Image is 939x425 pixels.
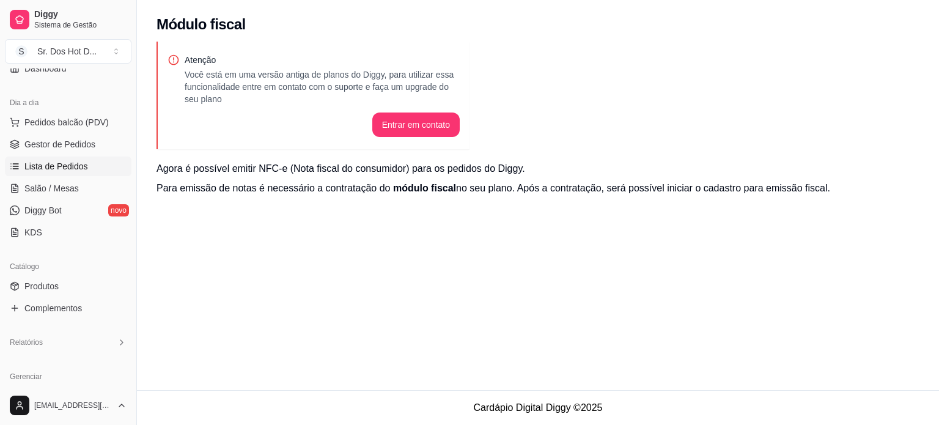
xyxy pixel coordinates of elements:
p: Agora é possível emitir NFC-e (Nota fiscal do consumidor) para os pedidos do Diggy. [156,161,919,176]
p: Você está em uma versão antiga de planos do Diggy, para utilizar essa funcionalidade entre em con... [185,68,460,105]
button: Pedidos balcão (PDV) [5,113,131,132]
a: Complementos [5,298,131,318]
span: Lista de Pedidos [24,160,88,172]
a: Gestor de Pedidos [5,135,131,154]
button: [EMAIL_ADDRESS][DOMAIN_NAME] [5,391,131,420]
p: Para emissão de notas é necessário a contratação do no seu plano. Após a contratação, será possív... [156,181,919,196]
span: Complementos [24,302,82,314]
div: Gerenciar [5,367,131,386]
span: Pedidos balcão (PDV) [24,116,109,128]
a: Salão / Mesas [5,179,131,198]
span: Produtos [24,280,59,292]
span: Dashboard [24,62,67,75]
span: Diggy Bot [24,204,62,216]
span: Gestor de Pedidos [24,138,95,150]
a: Diggy Botnovo [5,201,131,220]
span: Salão / Mesas [24,182,79,194]
a: Dashboard [5,59,131,78]
span: Relatórios [10,338,43,347]
div: Sr. Dos Hot D ... [37,45,97,57]
a: DiggySistema de Gestão [5,5,131,34]
footer: Cardápio Digital Diggy © 2025 [137,390,939,425]
p: Atenção [185,54,460,66]
button: Select a team [5,39,131,64]
div: Catálogo [5,257,131,276]
a: KDS [5,223,131,242]
div: Dia a dia [5,93,131,113]
span: KDS [24,226,42,238]
span: S [15,45,28,57]
span: módulo fiscal [393,183,456,193]
span: [EMAIL_ADDRESS][DOMAIN_NAME] [34,401,112,410]
a: Lista de Pedidos [5,157,131,176]
button: Entrar em contato [372,113,460,137]
h2: Módulo fiscal [156,15,246,34]
a: Produtos [5,276,131,296]
span: Diggy [34,9,127,20]
span: Sistema de Gestão [34,20,127,30]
